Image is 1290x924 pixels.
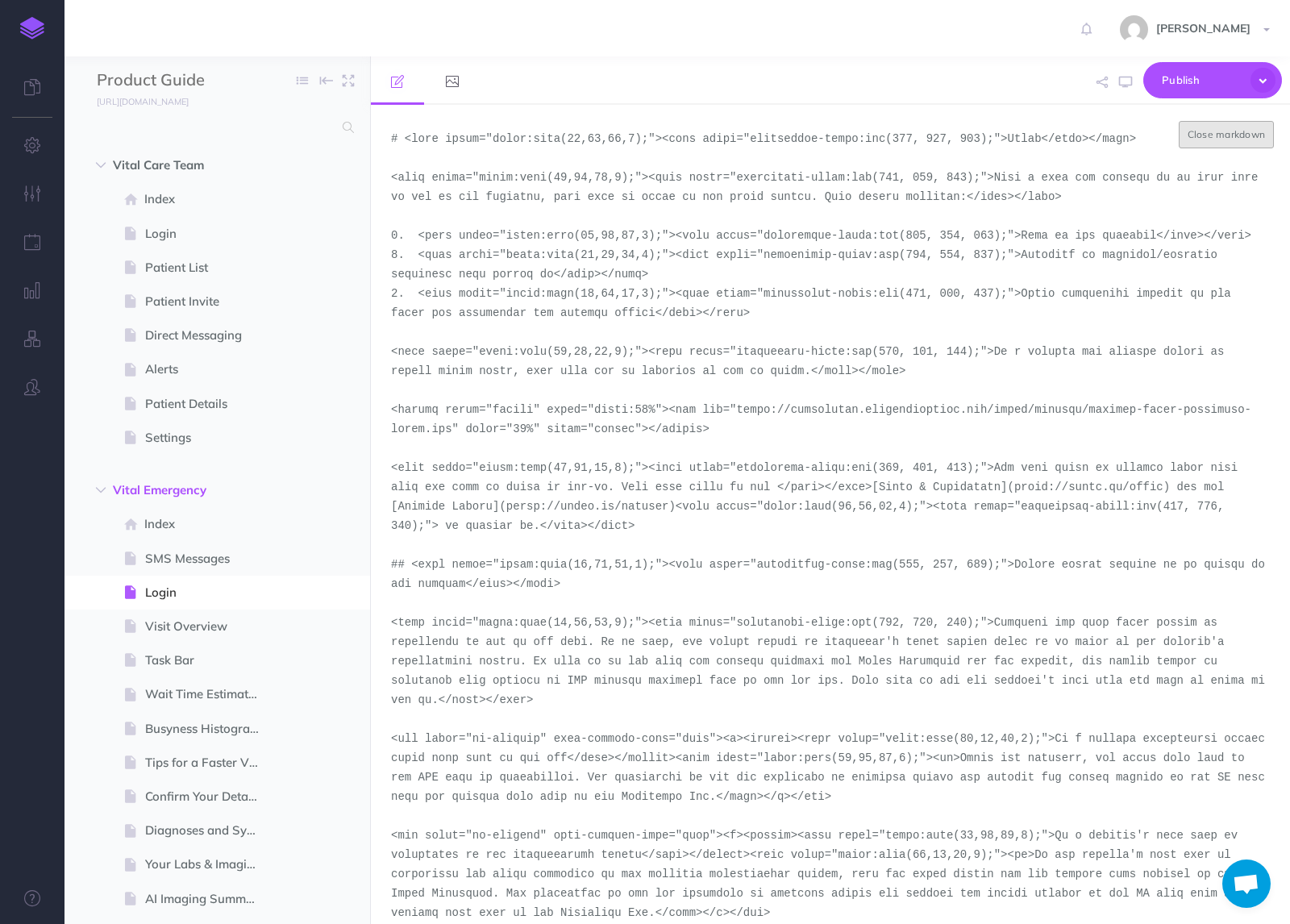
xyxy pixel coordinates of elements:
[145,428,273,447] span: Settings
[145,821,273,840] span: Diagnoses and Symptom Video Education
[97,113,333,142] input: Search
[145,224,273,243] span: Login
[145,855,273,874] span: Your Labs & Imaging
[145,258,273,277] span: Patient List
[145,583,273,602] span: Login
[145,685,273,704] span: Wait Time Estimates
[1120,15,1148,44] img: 5da3de2ef7f569c4e7af1a906648a0de.jpg
[97,69,286,93] input: Documentation Name
[1143,62,1282,98] button: Publish
[145,651,273,670] span: Task Bar
[97,96,189,107] small: [URL][DOMAIN_NAME]
[1148,21,1259,35] span: [PERSON_NAME]
[145,889,273,909] span: AI Imaging Summaries
[1222,859,1271,908] a: Open chat
[145,617,273,636] span: Visit Overview
[113,481,253,500] span: Vital Emergency
[145,394,273,414] span: Patient Details
[113,156,253,175] span: Vital Care Team
[144,189,273,209] span: Index
[145,292,273,311] span: Patient Invite
[20,17,44,40] img: logo-mark.svg
[145,360,273,379] span: Alerts
[145,787,273,806] span: Confirm Your Details
[64,93,205,109] a: [URL][DOMAIN_NAME]
[145,719,273,739] span: Busyness Histogram
[145,549,273,568] span: SMS Messages
[145,326,273,345] span: Direct Messaging
[144,514,273,534] span: Index
[1162,68,1242,93] span: Publish
[145,753,273,772] span: Tips for a Faster Visit
[1179,121,1275,148] button: Close markdown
